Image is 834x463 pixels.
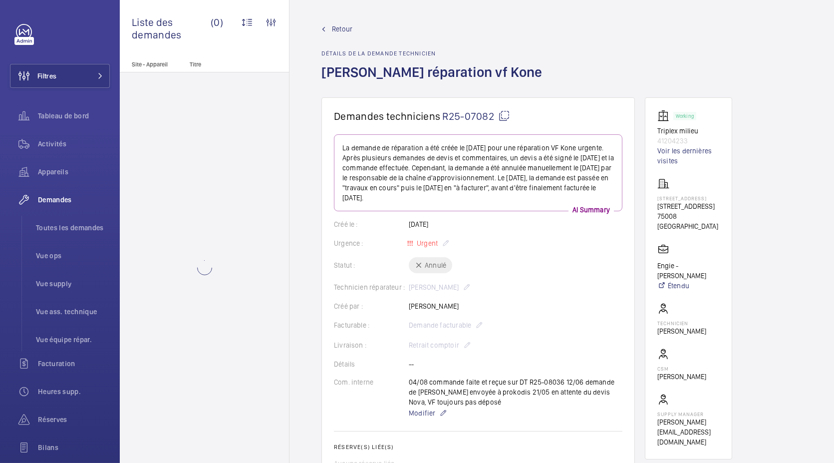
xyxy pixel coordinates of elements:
[36,251,110,261] span: Vue ops
[657,320,706,326] p: Technicien
[38,443,110,453] span: Bilans
[10,64,110,88] button: Filtres
[409,408,435,418] span: Modifier
[38,387,110,397] span: Heures supp.
[657,281,720,291] a: Étendu
[321,63,548,97] h1: [PERSON_NAME] réparation vf Kone
[38,139,110,149] span: Activités
[38,167,110,177] span: Appareils
[38,359,110,369] span: Facturation
[321,50,548,57] h2: Détails de la demande technicien
[342,143,614,203] p: La demande de réparation a été créée le [DATE] pour une réparation VF Kone urgente. Après plusieu...
[38,111,110,121] span: Tableau de bord
[657,146,720,166] a: Voir les dernières visites
[657,417,720,447] p: [PERSON_NAME][EMAIL_ADDRESS][DOMAIN_NAME]
[38,415,110,425] span: Réserves
[657,326,706,336] p: [PERSON_NAME]
[120,61,186,68] p: Site - Appareil
[332,24,352,34] span: Retour
[36,223,110,233] span: Toutes les demandes
[657,411,720,417] p: Supply manager
[657,211,720,231] p: 75008 [GEOGRAPHIC_DATA]
[657,261,720,281] p: Engie - [PERSON_NAME]
[657,126,720,136] p: Triplex milieu
[442,110,510,122] span: R25-07082
[657,201,720,211] p: [STREET_ADDRESS]
[657,366,706,372] p: CSM
[657,195,720,201] p: [STREET_ADDRESS]
[36,335,110,345] span: Vue équipe répar.
[657,110,673,122] img: elevator.svg
[568,205,614,215] p: AI Summary
[657,136,720,146] p: 41204233
[334,444,622,451] h2: Réserve(s) liée(s)
[38,195,110,205] span: Demandes
[36,279,110,289] span: Vue supply
[657,372,706,382] p: [PERSON_NAME]
[132,16,211,41] span: Liste des demandes
[676,114,694,118] p: Working
[190,61,256,68] p: Titre
[334,110,440,122] span: Demandes techniciens
[36,307,110,317] span: Vue ass. technique
[37,71,56,81] span: Filtres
